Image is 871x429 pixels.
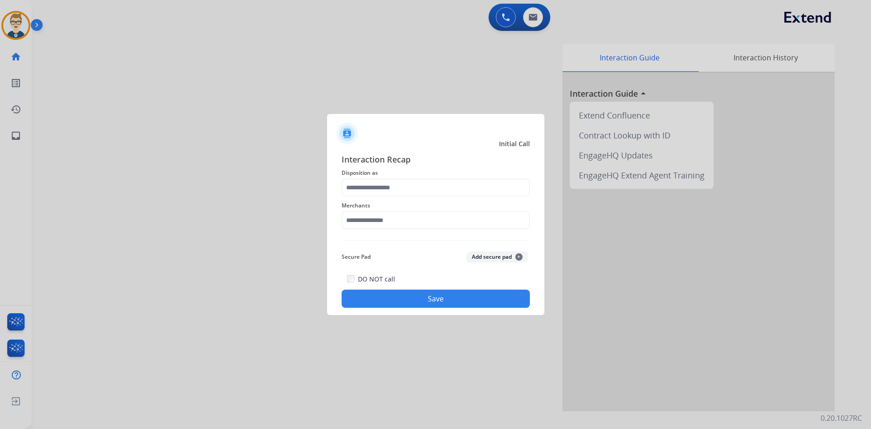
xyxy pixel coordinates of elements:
[821,413,862,424] p: 0.20.1027RC
[515,253,523,261] span: +
[342,290,530,308] button: Save
[466,251,528,262] button: Add secure pad+
[342,251,371,262] span: Secure Pad
[342,153,530,168] span: Interaction Recap
[499,139,530,148] span: Initial Call
[358,275,395,284] label: DO NOT call
[342,168,530,178] span: Disposition as
[342,200,530,211] span: Merchants
[336,123,358,144] img: contactIcon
